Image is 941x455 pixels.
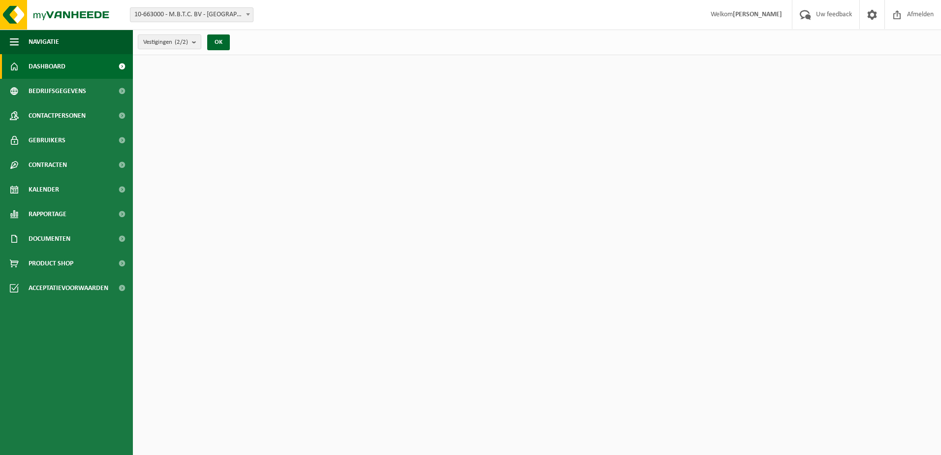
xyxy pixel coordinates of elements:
[175,39,188,45] count: (2/2)
[29,128,65,153] span: Gebruikers
[143,35,188,50] span: Vestigingen
[29,79,86,103] span: Bedrijfsgegevens
[29,103,86,128] span: Contactpersonen
[29,227,70,251] span: Documenten
[138,34,201,49] button: Vestigingen(2/2)
[29,202,66,227] span: Rapportage
[29,54,65,79] span: Dashboard
[207,34,230,50] button: OK
[29,30,59,54] span: Navigatie
[29,251,73,276] span: Product Shop
[130,7,253,22] span: 10-663000 - M.B.T.C. BV - KORTRIJK
[130,8,253,22] span: 10-663000 - M.B.T.C. BV - KORTRIJK
[733,11,782,18] strong: [PERSON_NAME]
[29,177,59,202] span: Kalender
[29,153,67,177] span: Contracten
[29,276,108,300] span: Acceptatievoorwaarden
